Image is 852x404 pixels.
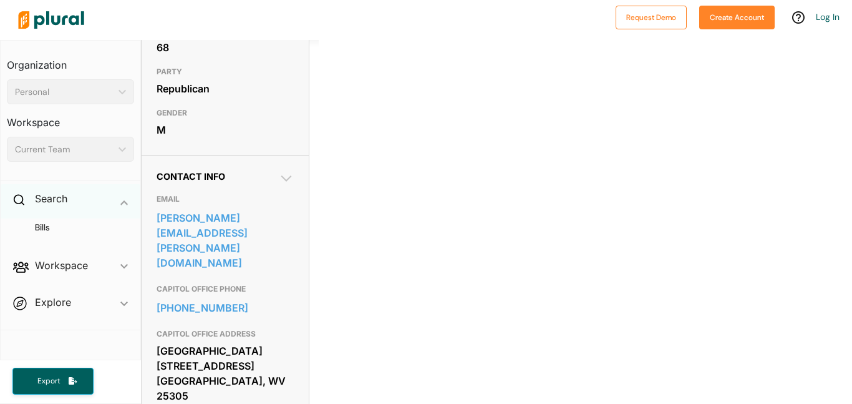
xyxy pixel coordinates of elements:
h3: PARTY [157,64,294,79]
h3: EMAIL [157,192,294,207]
div: 68 [157,38,294,57]
button: Export [12,368,94,395]
h3: Organization [7,47,134,74]
div: M [157,121,294,139]
a: Log In [816,11,840,22]
span: Export [29,376,69,387]
button: Create Account [699,6,775,29]
h3: Workspace [7,104,134,132]
a: [PERSON_NAME][EMAIL_ADDRESS][PERSON_NAME][DOMAIN_NAME] [157,209,294,272]
h3: CAPITOL OFFICE PHONE [157,282,294,297]
div: Current Team [15,143,114,156]
a: [PHONE_NUMBER] [157,298,294,317]
h3: GENDER [157,106,294,121]
button: Request Demo [616,6,687,29]
a: Create Account [699,10,775,23]
div: Republican [157,79,294,98]
div: Personal [15,86,114,99]
h3: CAPITOL OFFICE ADDRESS [157,327,294,342]
a: Request Demo [616,10,687,23]
h2: Search [35,192,67,205]
a: Bills [19,222,128,234]
span: Contact Info [157,171,225,182]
